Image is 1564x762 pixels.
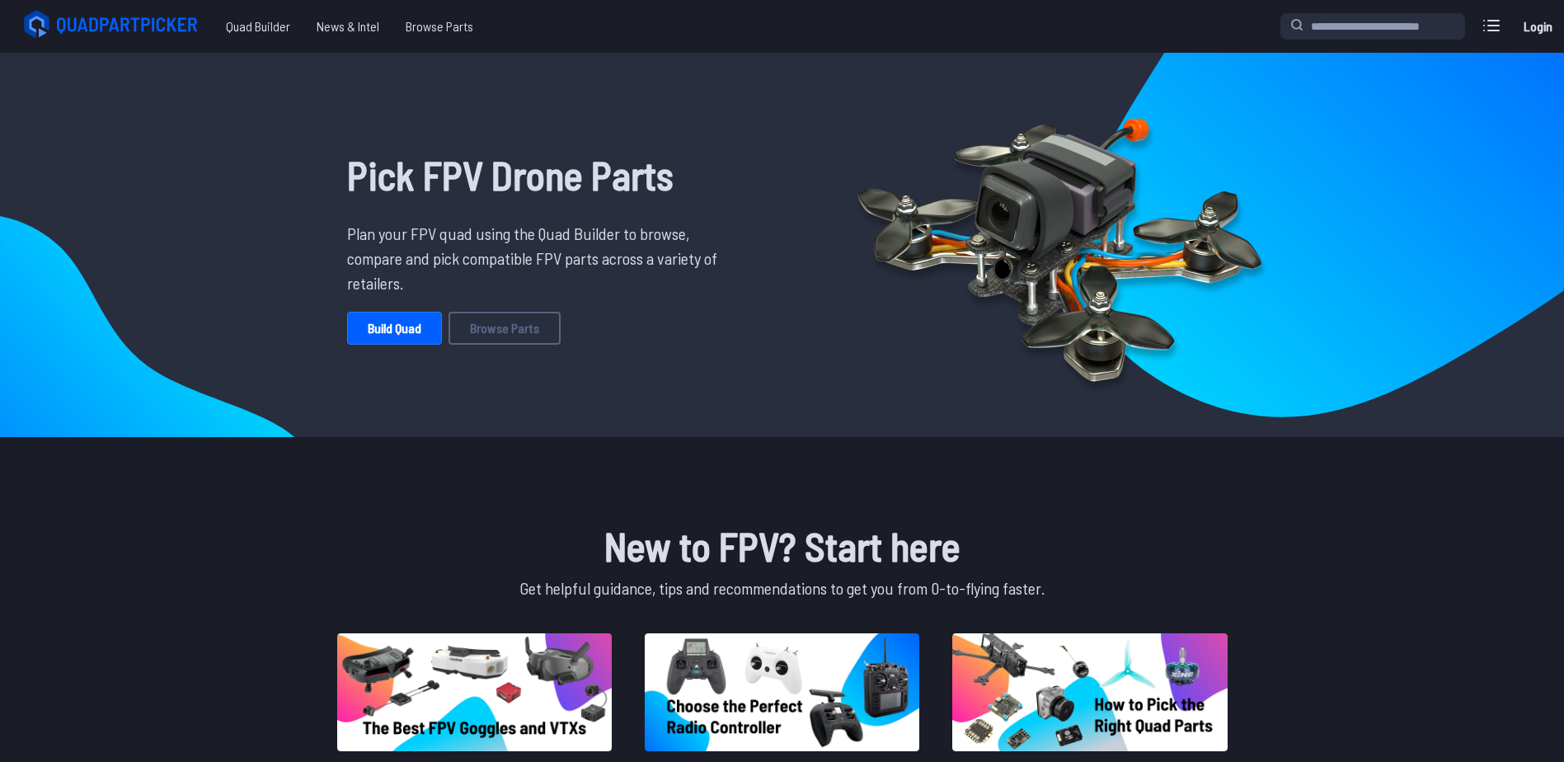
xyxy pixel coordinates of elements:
p: Get helpful guidance, tips and recommendations to get you from 0-to-flying faster. [334,576,1231,600]
a: Browse Parts [392,10,486,43]
h1: Pick FPV Drone Parts [347,145,730,205]
a: Quad Builder [213,10,303,43]
img: image of post [337,633,612,751]
img: Quadcopter [822,80,1297,410]
a: Login [1518,10,1557,43]
img: image of post [645,633,919,751]
a: Build Quad [347,312,442,345]
a: News & Intel [303,10,392,43]
img: image of post [952,633,1227,751]
h1: New to FPV? Start here [334,516,1231,576]
p: Plan your FPV quad using the Quad Builder to browse, compare and pick compatible FPV parts across... [347,221,730,295]
a: Browse Parts [449,312,561,345]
